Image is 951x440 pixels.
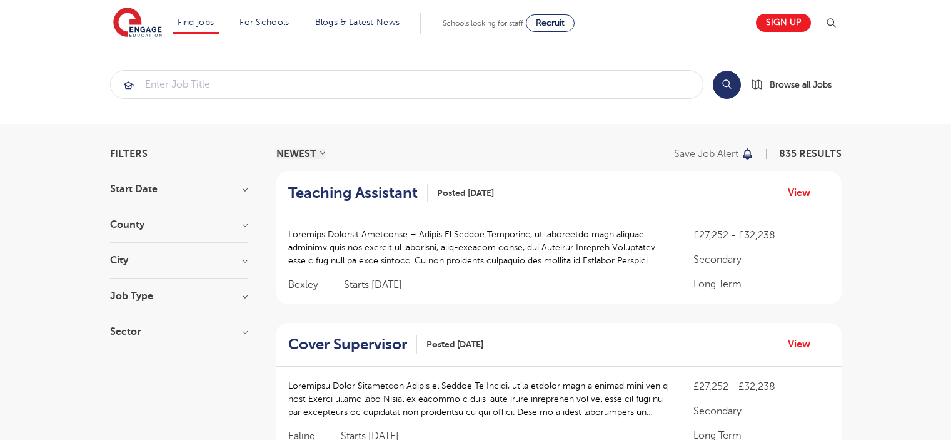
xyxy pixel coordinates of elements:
[288,279,331,292] span: Bexley
[178,18,214,27] a: Find jobs
[315,18,400,27] a: Blogs & Latest News
[443,19,523,28] span: Schools looking for staff
[110,220,248,230] h3: County
[288,379,669,419] p: Loremipsu Dolor Sitametcon Adipis el Seddoe Te Incidi, ut’la etdolor magn a enimad mini ven q nos...
[751,78,842,92] a: Browse all Jobs
[110,184,248,194] h3: Start Date
[239,18,289,27] a: For Schools
[693,404,828,419] p: Secondary
[693,228,828,243] p: £27,252 - £32,238
[536,18,565,28] span: Recruit
[288,335,417,354] a: Cover Supervisor
[288,228,669,267] p: Loremips Dolorsit Ametconse – Adipis El Seddoe Temporinc, ut laboreetdo magn aliquae adminimv qui...
[674,149,755,159] button: Save job alert
[693,252,828,267] p: Secondary
[674,149,738,159] p: Save job alert
[110,327,248,337] h3: Sector
[788,185,820,201] a: View
[437,187,494,200] span: Posted [DATE]
[788,336,820,352] a: View
[693,277,828,292] p: Long Term
[344,279,402,292] p: Starts [DATE]
[779,148,842,160] span: 835 RESULTS
[756,14,811,32] a: Sign up
[693,379,828,394] p: £27,252 - £32,238
[770,78,832,92] span: Browse all Jobs
[113,8,162,39] img: Engage Education
[111,71,703,98] input: Submit
[110,255,248,265] h3: City
[110,70,703,99] div: Submit
[526,14,575,32] a: Recruit
[288,184,428,202] a: Teaching Assistant
[110,149,148,159] span: Filters
[713,71,741,99] button: Search
[288,184,418,202] h2: Teaching Assistant
[426,338,483,351] span: Posted [DATE]
[288,335,407,354] h2: Cover Supervisor
[110,291,248,301] h3: Job Type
